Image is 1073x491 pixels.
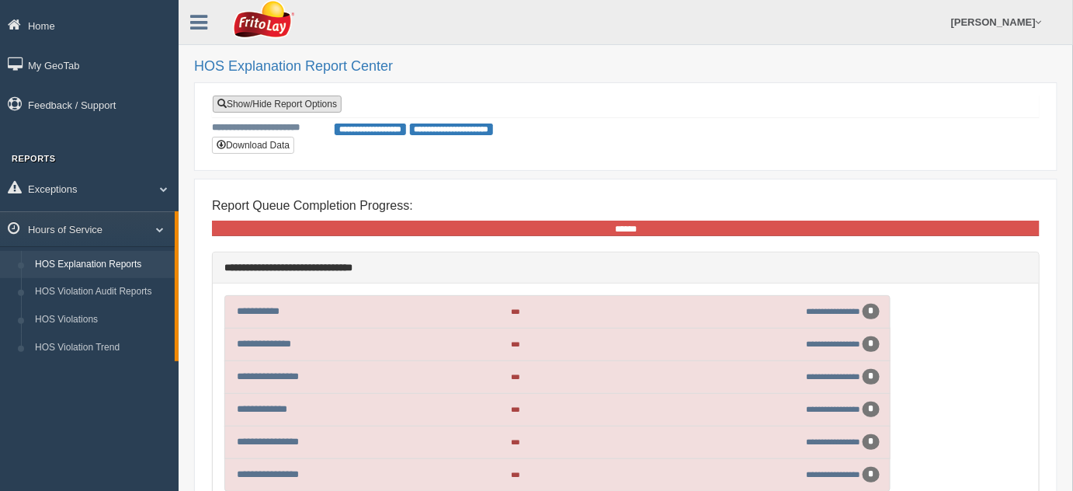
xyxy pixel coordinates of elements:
a: Show/Hide Report Options [213,96,342,113]
h4: Report Queue Completion Progress: [212,199,1040,213]
h2: HOS Explanation Report Center [194,59,1057,75]
a: HOS Violation Audit Reports [28,278,175,306]
button: Download Data [212,137,294,154]
a: HOS Explanation Reports [28,251,175,279]
a: HOS Violations [28,306,175,334]
a: HOS Violation Trend [28,334,175,362]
